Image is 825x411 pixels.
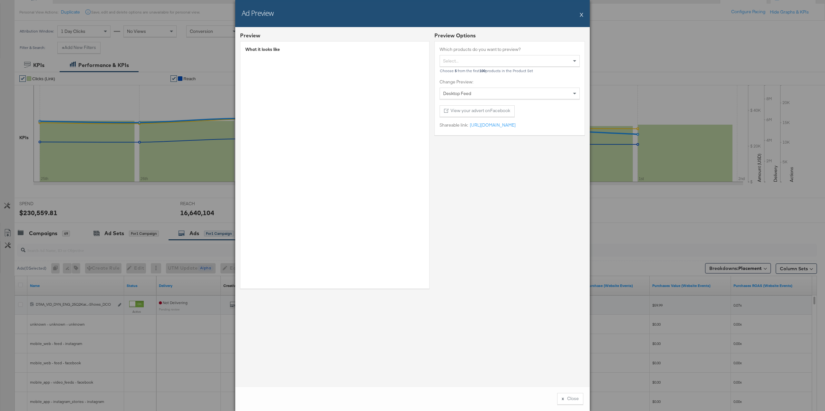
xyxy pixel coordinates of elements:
b: 100 [480,68,485,73]
b: 5 [455,68,457,73]
div: Preview [240,32,260,39]
h2: Ad Preview [242,8,274,18]
label: Change Preview: [440,79,580,85]
div: Choose from the first products in the Product Set [440,69,580,73]
button: xClose [557,393,583,405]
button: View your advert onFacebook [440,105,515,117]
div: What it looks like [245,46,424,53]
label: Which products do you want to preview? [440,46,580,53]
label: Shareable link: [440,122,468,128]
button: X [580,8,583,21]
div: Preview Options [434,32,585,39]
div: x [562,396,564,402]
span: Desktop Feed [443,91,471,96]
a: [URL][DOMAIN_NAME] [468,122,516,128]
div: Select... [440,55,579,66]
